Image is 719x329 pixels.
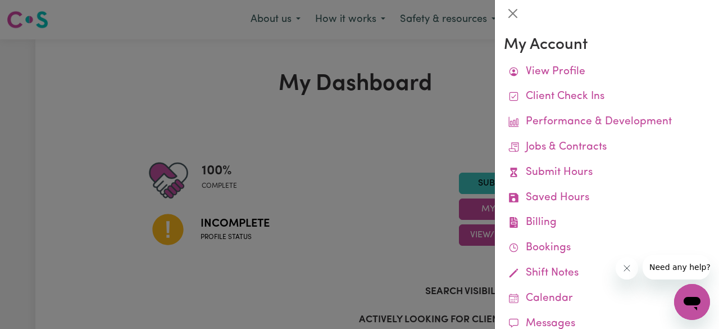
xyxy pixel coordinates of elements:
a: Saved Hours [504,186,710,211]
button: Close [504,4,522,22]
a: Calendar [504,286,710,312]
a: View Profile [504,60,710,85]
a: Submit Hours [504,160,710,186]
h3: My Account [504,36,710,55]
a: Bookings [504,236,710,261]
iframe: Close message [616,257,638,280]
a: Shift Notes [504,261,710,286]
iframe: Button to launch messaging window [674,284,710,320]
a: Performance & Development [504,110,710,135]
a: Client Check Ins [504,84,710,110]
iframe: Message from company [643,255,710,280]
a: Jobs & Contracts [504,135,710,160]
a: Billing [504,210,710,236]
span: Need any help? [7,8,68,17]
